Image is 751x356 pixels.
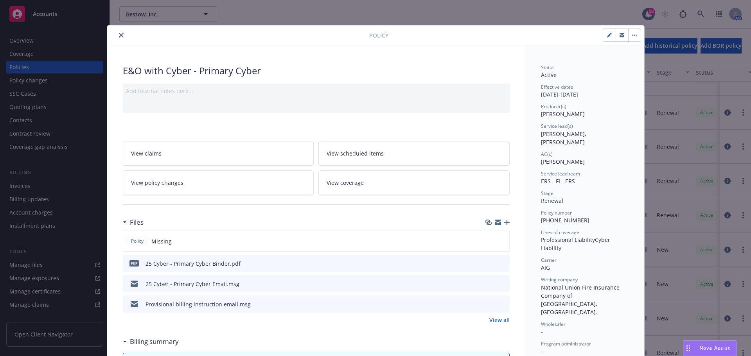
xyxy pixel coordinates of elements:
[541,209,572,216] span: Policy number
[131,179,183,187] span: View policy changes
[499,300,507,308] button: preview file
[129,260,139,266] span: pdf
[541,103,566,110] span: Producer(s)
[541,197,563,204] span: Renewal
[123,141,314,166] a: View claims
[541,321,566,327] span: Wholesaler
[123,170,314,195] a: View policy changes
[129,238,145,245] span: Policy
[146,259,241,268] div: 25 Cyber - Primary Cyber Binder.pdf
[487,280,493,288] button: download file
[117,30,126,40] button: close
[146,300,251,308] div: Provisional billing instruction email.msg
[123,64,510,77] div: E&O with Cyber - Primary Cyber
[541,71,557,79] span: Active
[146,280,239,288] div: 25 Cyber - Primary Cyber Email.msg
[541,340,591,347] span: Program administrator
[541,236,612,252] span: Cyber Liability
[541,216,589,224] span: [PHONE_NUMBER]
[130,336,179,347] h3: Billing summary
[683,341,693,356] div: Drag to move
[131,149,162,157] span: View claims
[487,259,493,268] button: download file
[489,316,510,324] a: View all
[327,179,364,187] span: View coverage
[699,345,730,351] span: Nova Assist
[541,151,553,157] span: AC(s)
[541,64,555,71] span: Status
[318,141,510,166] a: View scheduled items
[541,328,543,335] span: -
[123,217,144,227] div: Files
[541,130,588,146] span: [PERSON_NAME], [PERSON_NAME]
[541,229,579,236] span: Lines of coverage
[541,177,575,185] span: ERS - FI - ERS
[541,84,629,98] div: [DATE] - [DATE]
[541,170,580,177] span: Service lead team
[541,347,543,355] span: -
[541,264,550,271] span: AIG
[318,170,510,195] a: View coverage
[499,259,507,268] button: preview file
[369,31,388,39] span: Policy
[126,87,507,95] div: Add internal notes here...
[499,280,507,288] button: preview file
[541,276,578,283] span: Writing company
[541,236,595,243] span: Professional Liability
[541,110,585,118] span: [PERSON_NAME]
[123,336,179,347] div: Billing summary
[541,158,585,165] span: [PERSON_NAME]
[683,340,737,356] button: Nova Assist
[151,237,172,245] span: Missing
[130,217,144,227] h3: Files
[327,149,384,157] span: View scheduled items
[541,257,557,263] span: Carrier
[487,300,493,308] button: download file
[541,190,553,197] span: Stage
[541,284,621,316] span: National Union Fire Insurance Company of [GEOGRAPHIC_DATA], [GEOGRAPHIC_DATA].
[541,84,573,90] span: Effective dates
[541,123,573,129] span: Service lead(s)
